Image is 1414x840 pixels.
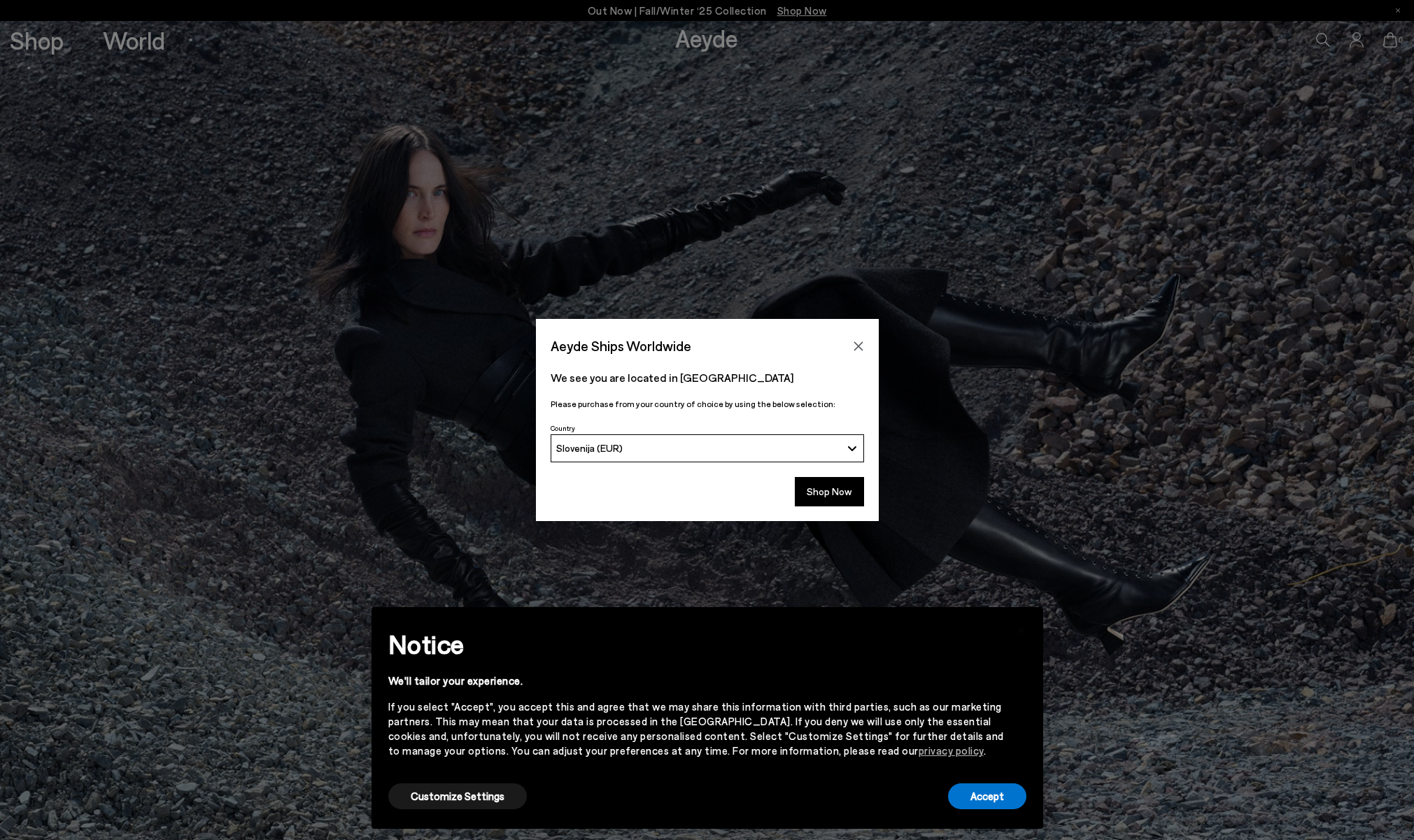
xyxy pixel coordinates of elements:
button: Close this notice [1004,611,1038,645]
span: × [1016,618,1026,638]
span: Aeyde Ships Worldwide [551,334,691,358]
h2: Notice [388,626,1004,662]
button: Shop Now [795,477,864,506]
div: We'll tailor your experience. [388,674,1004,688]
div: If you select "Accept", you accept this and agree that we may share this information with third p... [388,699,1004,758]
p: We see you are located in [GEOGRAPHIC_DATA] [551,369,864,386]
button: Accept [948,783,1026,809]
a: privacy policy [919,744,984,757]
button: Close [848,336,869,357]
button: Customize Settings [388,783,527,809]
span: Slovenija (EUR) [556,442,623,454]
p: Please purchase from your country of choice by using the below selection: [551,397,864,411]
span: Country [551,424,575,432]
